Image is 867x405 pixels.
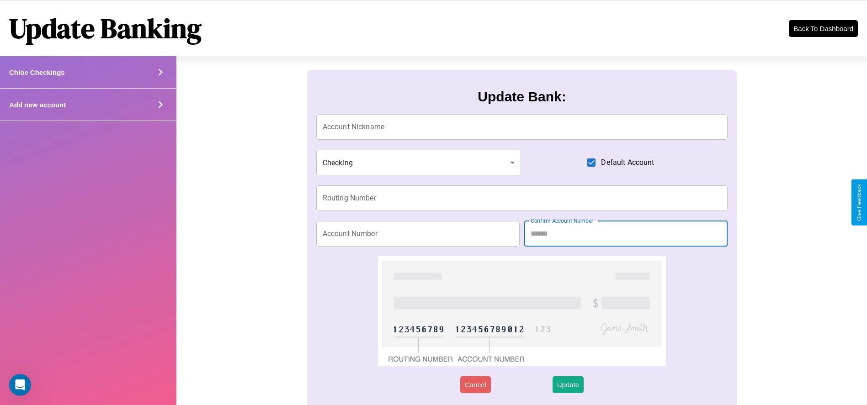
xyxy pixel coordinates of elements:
[856,184,862,221] div: Give Feedback
[531,217,593,225] label: Confirm Account Number
[553,376,584,393] button: Update
[9,68,65,76] h4: Chloe Checkings
[478,89,566,105] h3: Update Bank:
[460,376,491,393] button: Cancel
[378,256,666,366] img: check
[9,101,66,109] h4: Add new account
[9,10,202,47] h1: Update Banking
[9,374,31,396] iframe: Intercom live chat
[601,157,654,168] span: Default Account
[316,150,521,175] div: Checking
[789,20,858,37] button: Back To Dashboard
